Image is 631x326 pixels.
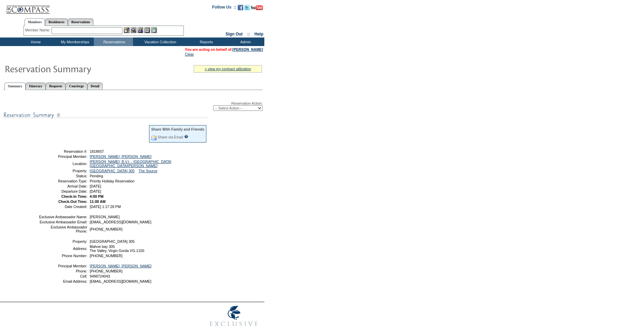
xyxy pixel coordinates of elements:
[90,274,110,278] span: 9498724043
[151,127,204,131] div: Share With Family and Friends
[39,254,87,258] td: Phone Number:
[247,32,250,36] span: ::
[244,7,250,11] a: Follow us on Twitter
[26,83,46,90] a: Itinerary
[39,169,87,173] td: Property:
[4,62,141,75] img: Reservaton Summary
[225,32,243,36] a: Sign Out
[39,154,87,159] td: Principal Member:
[15,38,55,46] td: Home
[58,199,87,204] strong: Check-Out Time:
[158,135,183,139] a: Share via Email
[39,225,87,233] td: Exclusive Ambassador Phone:
[137,27,143,33] img: Impersonate
[151,27,157,33] img: b_calculator.gif
[90,244,144,253] span: Mahoe bay 305 The Valley, Virgin Gorda VG-1150
[3,101,263,111] div: Reservation Action:
[90,239,135,243] span: [GEOGRAPHIC_DATA] 305
[39,189,87,193] td: Departure Date:
[46,83,65,90] a: Requests
[90,279,151,283] span: [EMAIL_ADDRESS][DOMAIN_NAME]
[233,47,263,51] a: [PERSON_NAME]
[131,27,136,33] img: View
[90,194,103,198] span: 4:00 PM
[39,220,87,224] td: Exclusive Ambassador Email:
[55,38,94,46] td: My Memberships
[4,83,26,90] a: Summary
[238,7,243,11] a: Become our fan on Facebook
[186,38,225,46] td: Reports
[205,67,251,71] a: » view my contract utilization
[39,160,87,168] td: Location:
[90,205,121,209] span: [DATE] 1:17:28 PM
[90,184,101,188] span: [DATE]
[39,274,87,278] td: Cell:
[90,199,105,204] span: 11:00 AM
[65,83,87,90] a: Concierge
[90,154,151,159] a: [PERSON_NAME], [PERSON_NAME]
[90,264,151,268] a: [PERSON_NAME], [PERSON_NAME]
[90,169,135,173] a: [GEOGRAPHIC_DATA] 305
[39,184,87,188] td: Arrival Date:
[39,149,87,153] td: Reservation #:
[90,220,151,224] span: [EMAIL_ADDRESS][DOMAIN_NAME]
[124,27,130,33] img: b_edit.gif
[184,135,188,138] input: What is this?
[185,47,263,51] span: You are acting on behalf of:
[212,4,236,12] td: Follow Us ::
[254,32,263,36] a: Help
[225,38,264,46] td: Admin
[185,52,194,56] a: Clear
[238,5,243,10] img: Become our fan on Facebook
[251,7,263,11] a: Subscribe to our YouTube Channel
[90,160,171,168] a: [PERSON_NAME], B.V.I. - [GEOGRAPHIC_DATA] [GEOGRAPHIC_DATA][PERSON_NAME]
[39,244,87,253] td: Address:
[68,18,93,26] a: Reservations
[39,179,87,183] td: Reservation Type:
[39,264,87,268] td: Principal Member:
[3,111,208,119] img: subTtlResSummary.gif
[251,5,263,10] img: Subscribe to our YouTube Channel
[39,239,87,243] td: Property:
[61,194,87,198] strong: Check-In Time:
[45,18,68,26] a: Residences
[39,205,87,209] td: Date Created:
[90,227,122,231] span: [PHONE_NUMBER]
[90,189,101,193] span: [DATE]
[144,27,150,33] img: Reservations
[39,174,87,178] td: Status:
[90,269,122,273] span: [PHONE_NUMBER]
[25,18,45,26] a: Members
[90,254,122,258] span: [PHONE_NUMBER]
[90,174,103,178] span: Pending
[39,269,87,273] td: Phone:
[90,215,120,219] span: [PERSON_NAME]
[25,27,52,33] div: Member Name:
[133,38,186,46] td: Vacation Collection
[87,83,103,90] a: Detail
[39,279,87,283] td: Email Address:
[94,38,133,46] td: Reservations
[90,149,104,153] span: 1818657
[39,215,87,219] td: Exclusive Ambassador Name:
[138,169,157,173] a: The Source
[244,5,250,10] img: Follow us on Twitter
[90,179,134,183] span: Priority Holiday Reservation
